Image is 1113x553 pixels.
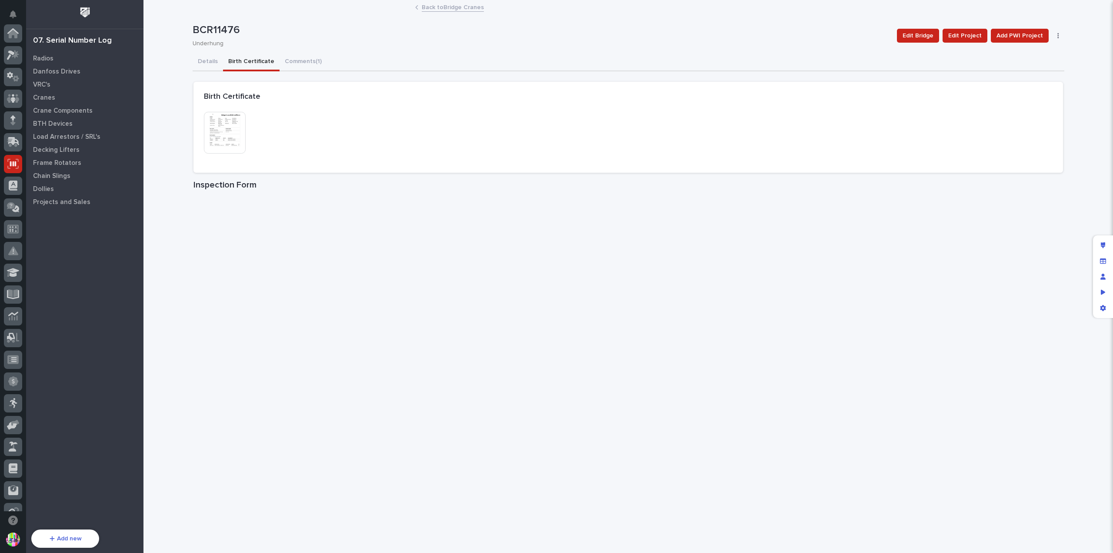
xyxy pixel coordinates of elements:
a: VRC's [26,78,143,91]
button: Add new [31,530,99,548]
a: Decking Lifters [26,143,143,156]
a: Load Arrestors / SRL's [26,130,143,143]
p: Radios [33,55,53,63]
p: Projects and Sales [33,198,90,206]
p: Chain Slings [33,172,70,180]
p: BTH Devices [33,120,73,128]
a: Frame Rotators [26,156,143,169]
button: users-avatar [4,530,22,549]
button: Notifications [4,5,22,23]
div: App settings [1095,300,1111,316]
p: Danfoss Drives [33,68,80,76]
p: Frame Rotators [33,159,81,167]
div: Notifications [11,10,22,24]
button: Edit Bridge [897,29,939,43]
button: Open support chat [4,511,22,530]
span: Edit Bridge [903,30,933,41]
a: Cranes [26,91,143,104]
p: Crane Components [33,107,93,115]
div: Manage fields and data [1095,253,1111,269]
a: Crane Components [26,104,143,117]
button: Birth Certificate [223,53,280,71]
a: Danfoss Drives [26,65,143,78]
button: Details [193,53,223,71]
img: Workspace Logo [77,4,93,20]
div: Manage users [1095,269,1111,285]
p: Decking Lifters [33,146,80,154]
div: 07. Serial Number Log [33,36,112,46]
span: Add PWI Project [996,30,1043,41]
button: Add PWI Project [991,29,1049,43]
button: Comments (1) [280,53,327,71]
a: BTH Devices [26,117,143,130]
p: Cranes [33,94,55,102]
a: Back toBridge Cranes [422,2,484,12]
div: Preview as [1095,285,1111,300]
a: Chain Slings [26,169,143,182]
a: Projects and Sales [26,195,143,208]
p: Load Arrestors / SRL's [33,133,100,141]
p: BCR11476 [193,24,890,37]
div: Edit layout [1095,238,1111,253]
p: Dollies [33,185,54,193]
span: Edit Project [948,30,982,41]
button: Edit Project [943,29,987,43]
a: Dollies [26,182,143,195]
p: Underhung [193,40,887,47]
p: VRC's [33,81,50,89]
a: Radios [26,52,143,65]
h1: Inspection Form [193,180,1063,190]
h2: Birth Certificate [204,92,260,102]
